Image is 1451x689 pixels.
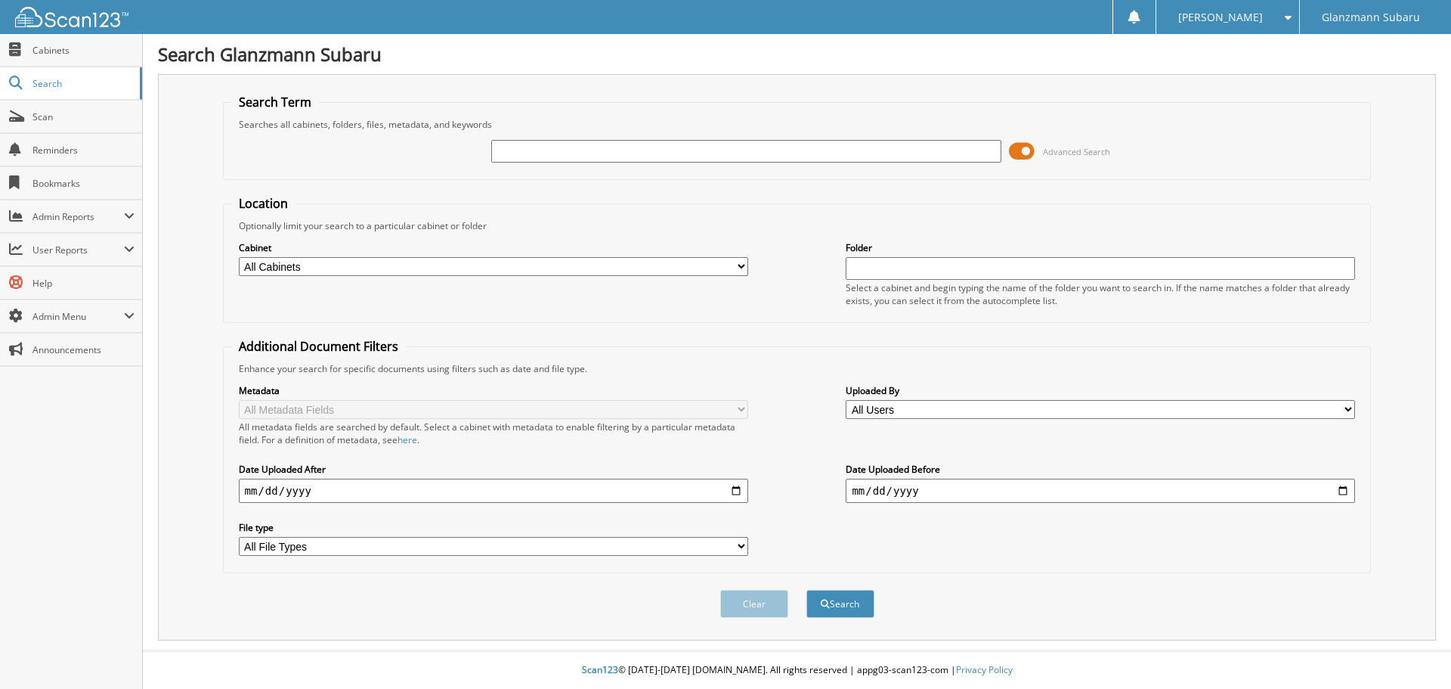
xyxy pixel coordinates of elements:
span: Cabinets [32,44,135,57]
span: Announcements [32,343,135,356]
legend: Location [231,195,295,212]
div: Select a cabinet and begin typing the name of the folder you want to search in. If the name match... [846,281,1355,307]
a: Privacy Policy [956,663,1013,676]
a: here [398,433,417,446]
h1: Search Glanzmann Subaru [158,42,1436,67]
span: Scan [32,110,135,123]
button: Search [806,590,874,618]
div: © [DATE]-[DATE] [DOMAIN_NAME]. All rights reserved | appg03-scan123-com | [143,652,1451,689]
div: All metadata fields are searched by default. Select a cabinet with metadata to enable filtering b... [239,421,748,446]
iframe: Chat Widget [1375,616,1451,689]
label: Cabinet [239,241,748,254]
span: Reminders [32,144,135,157]
span: Admin Reports [32,210,124,223]
input: start [239,479,748,503]
div: Searches all cabinets, folders, files, metadata, and keywords [231,118,1363,131]
span: Advanced Search [1043,146,1110,157]
span: Help [32,277,135,290]
label: Date Uploaded Before [846,463,1355,476]
input: end [846,479,1355,503]
label: Metadata [239,384,748,397]
span: [PERSON_NAME] [1178,13,1263,22]
span: Search [32,77,132,90]
label: File type [239,521,748,534]
div: Optionally limit your search to a particular cabinet or folder [231,219,1363,232]
legend: Additional Document Filters [231,338,406,355]
span: Bookmarks [32,177,135,190]
span: Glanzmann Subaru [1322,13,1420,22]
div: Enhance your search for specific documents using filters such as date and file type. [231,362,1363,375]
img: scan123-logo-white.svg [15,7,128,27]
span: Admin Menu [32,310,124,323]
span: User Reports [32,244,124,256]
label: Folder [846,241,1355,254]
legend: Search Term [231,94,319,110]
label: Uploaded By [846,384,1355,397]
button: Clear [720,590,788,618]
span: Scan123 [582,663,618,676]
label: Date Uploaded After [239,463,748,476]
